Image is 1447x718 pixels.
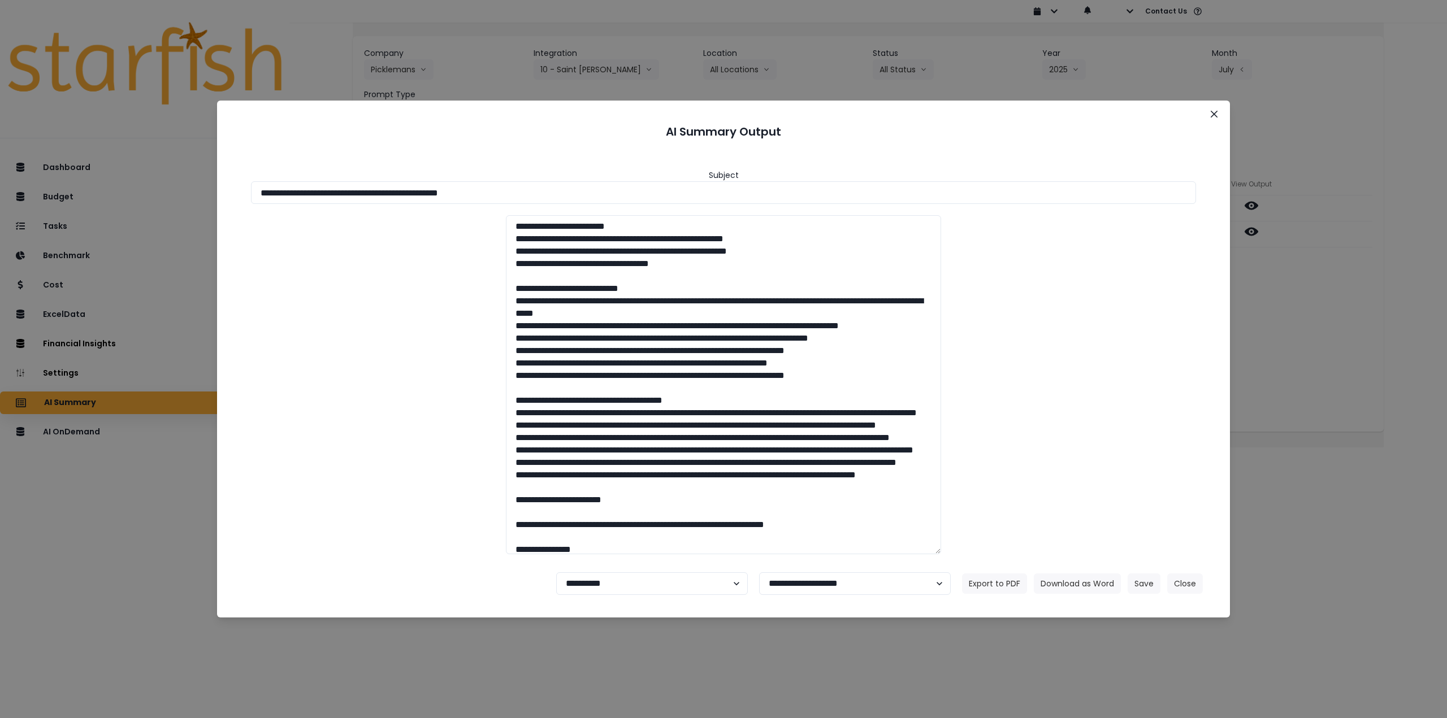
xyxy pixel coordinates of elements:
button: Close [1205,105,1223,123]
button: Close [1167,573,1203,594]
button: Save [1128,573,1160,594]
header: AI Summary Output [231,114,1216,149]
button: Export to PDF [962,573,1027,594]
button: Download as Word [1034,573,1121,594]
header: Subject [709,169,739,181]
